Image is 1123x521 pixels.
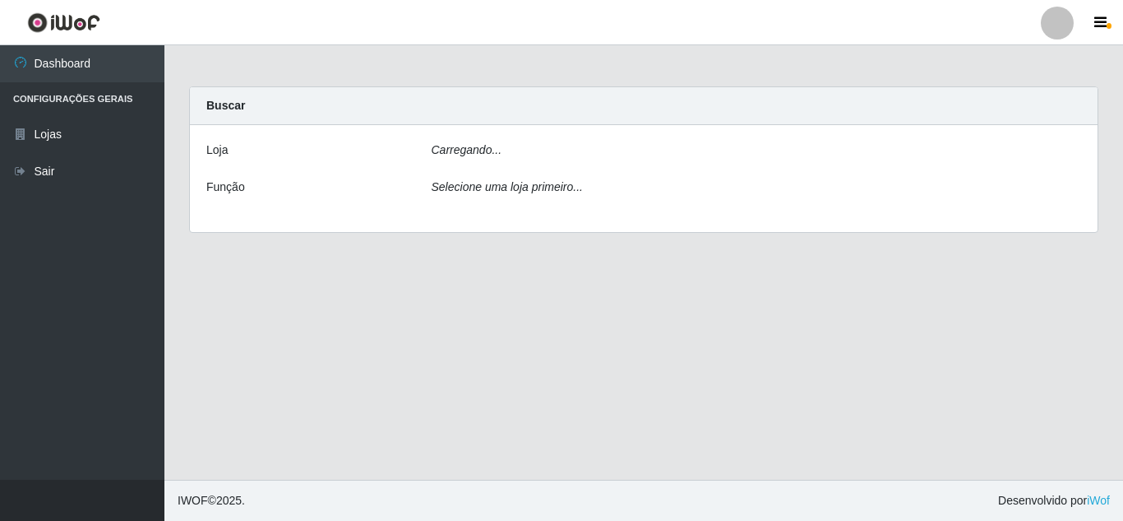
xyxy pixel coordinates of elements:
[206,142,228,159] label: Loja
[178,494,208,507] span: IWOF
[206,179,245,196] label: Função
[1087,494,1110,507] a: iWof
[27,12,100,33] img: CoreUI Logo
[206,99,245,112] strong: Buscar
[998,492,1110,509] span: Desenvolvido por
[432,143,502,156] i: Carregando...
[178,492,245,509] span: © 2025 .
[432,180,583,193] i: Selecione uma loja primeiro...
